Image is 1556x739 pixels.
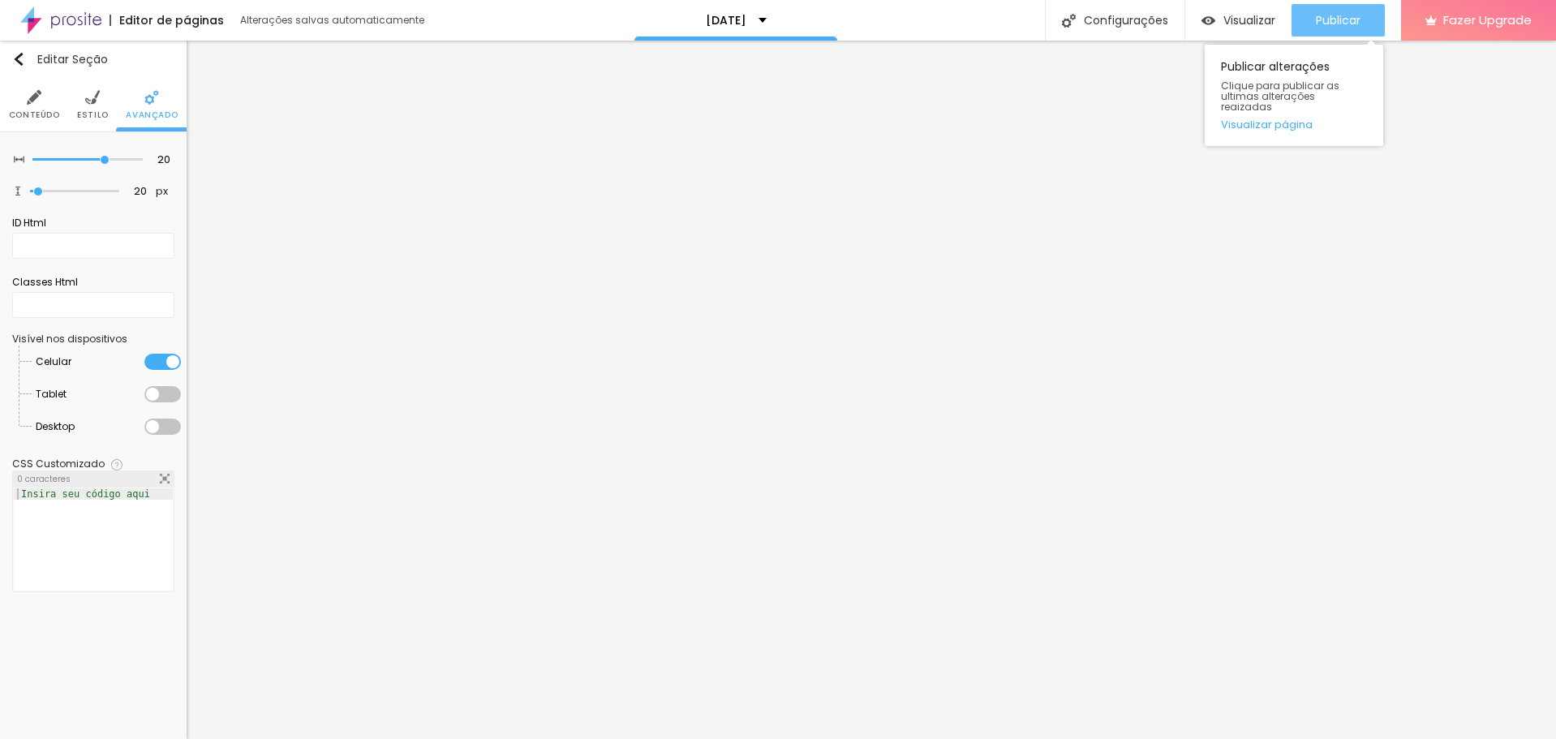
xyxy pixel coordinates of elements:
[36,410,75,443] span: Desktop
[77,111,109,119] span: Estilo
[1221,80,1367,113] span: Clique para publicar as ultimas alterações reaizadas
[12,334,174,344] div: Visível nos dispositivos
[144,90,159,105] img: Icone
[160,474,170,483] img: Icone
[240,15,427,25] div: Alterações salvas automaticamente
[14,488,157,500] div: Insira seu código aqui
[187,41,1556,739] iframe: Editor
[12,459,105,469] div: CSS Customizado
[36,346,71,378] span: Celular
[36,378,67,410] span: Tablet
[706,15,746,26] p: [DATE]
[1443,13,1532,27] span: Fazer Upgrade
[14,187,22,195] img: Icone
[12,275,174,290] div: Classes Html
[151,185,173,199] button: px
[1221,119,1367,130] a: Visualizar página
[12,53,108,66] div: Editar Seção
[126,111,178,119] span: Avançado
[1223,14,1275,27] span: Visualizar
[85,90,100,105] img: Icone
[27,90,41,105] img: Icone
[1316,14,1360,27] span: Publicar
[1205,45,1383,146] div: Publicar alterações
[1201,14,1215,28] img: view-1.svg
[12,53,25,66] img: Icone
[1292,4,1385,37] button: Publicar
[13,471,174,488] div: 0 caracteres
[12,216,174,230] div: ID Html
[1185,4,1292,37] button: Visualizar
[1062,14,1076,28] img: Icone
[14,154,24,165] img: Icone
[9,111,60,119] span: Conteúdo
[111,459,123,470] img: Icone
[110,15,224,26] div: Editor de páginas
